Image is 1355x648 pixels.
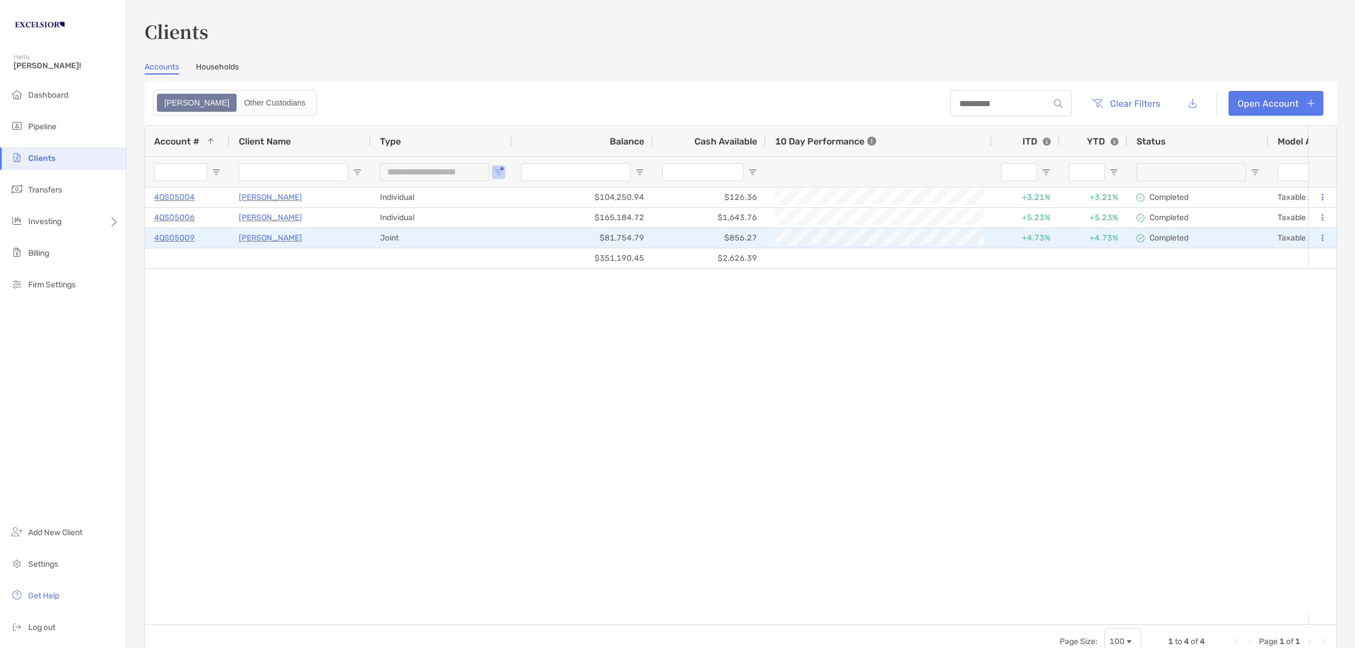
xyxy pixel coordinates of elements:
[154,136,199,147] span: Account #
[239,211,302,225] a: [PERSON_NAME]
[653,208,766,227] div: $1,643.76
[653,248,766,268] div: $2,626.39
[28,591,59,601] span: Get Help
[10,620,24,633] img: logout icon
[196,62,239,75] a: Households
[238,95,312,111] div: Other Custodians
[1251,168,1260,177] button: Open Filter Menu
[1060,187,1127,207] div: +3.21%
[10,87,24,101] img: dashboard icon
[494,168,503,177] button: Open Filter Menu
[371,187,512,207] div: Individual
[380,136,401,147] span: Type
[158,95,235,111] div: Zoe
[992,208,1060,227] div: +5.23%
[662,163,744,181] input: Cash Available Filter Input
[1286,637,1293,646] span: of
[10,214,24,227] img: investing icon
[775,126,876,156] div: 10 Day Performance
[653,228,766,248] div: $856.27
[1305,637,1314,646] div: Next Page
[992,228,1060,248] div: +4.73%
[10,277,24,291] img: firm-settings icon
[1109,168,1118,177] button: Open Filter Menu
[154,211,195,225] a: 4QS05006
[1137,234,1144,242] img: complete icon
[10,151,24,164] img: clients icon
[28,122,56,132] span: Pipeline
[1083,91,1169,116] button: Clear Filters
[28,185,62,195] span: Transfers
[512,228,653,248] div: $81,754.79
[28,90,68,100] span: Dashboard
[1137,214,1144,222] img: complete icon
[28,559,58,569] span: Settings
[145,62,179,75] a: Accounts
[28,217,62,226] span: Investing
[512,248,653,268] div: $351,190.45
[1191,637,1198,646] span: of
[1060,208,1127,227] div: +5.23%
[748,168,757,177] button: Open Filter Menu
[1054,99,1063,108] img: input icon
[1137,136,1166,147] span: Status
[371,208,512,227] div: Individual
[1295,637,1300,646] span: 1
[1232,637,1241,646] div: First Page
[154,190,195,204] a: 4QS05004
[1109,637,1125,646] div: 100
[1137,194,1144,202] img: complete icon
[10,557,24,570] img: settings icon
[1042,168,1051,177] button: Open Filter Menu
[1060,637,1098,646] div: Page Size:
[10,246,24,259] img: billing icon
[353,168,362,177] button: Open Filter Menu
[10,182,24,196] img: transfers icon
[1060,228,1127,248] div: +4.73%
[512,187,653,207] div: $104,250.94
[1175,637,1182,646] span: to
[239,231,302,245] a: [PERSON_NAME]
[1229,91,1323,116] a: Open Account
[10,588,24,602] img: get-help icon
[154,231,195,245] a: 4QS05009
[610,136,644,147] span: Balance
[1022,136,1051,147] div: ITD
[1245,637,1255,646] div: Previous Page
[239,163,348,181] input: Client Name Filter Input
[1279,637,1284,646] span: 1
[14,5,66,45] img: Zoe Logo
[1149,233,1188,243] p: Completed
[1200,637,1205,646] span: 4
[1278,136,1346,147] span: Model Assigned
[694,136,757,147] span: Cash Available
[28,154,55,163] span: Clients
[1184,637,1189,646] span: 4
[1318,637,1327,646] div: Last Page
[512,208,653,227] div: $165,184.72
[153,90,317,116] div: segmented control
[1087,136,1118,147] div: YTD
[154,163,207,181] input: Account # Filter Input
[28,623,55,632] span: Log out
[521,163,631,181] input: Balance Filter Input
[653,187,766,207] div: $126.36
[1069,163,1105,181] input: YTD Filter Input
[1168,637,1173,646] span: 1
[1149,192,1188,202] p: Completed
[239,136,291,147] span: Client Name
[28,528,82,537] span: Add New Client
[1259,637,1278,646] span: Page
[10,119,24,133] img: pipeline icon
[239,190,302,204] a: [PERSON_NAME]
[635,168,644,177] button: Open Filter Menu
[992,187,1060,207] div: +3.21%
[28,248,49,258] span: Billing
[14,61,119,71] span: [PERSON_NAME]!
[1149,213,1188,222] p: Completed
